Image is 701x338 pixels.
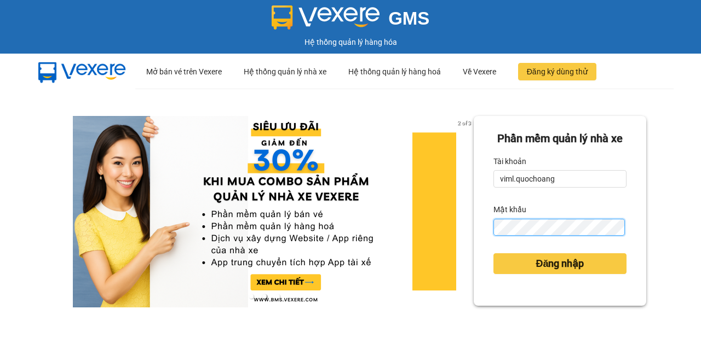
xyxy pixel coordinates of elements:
[388,8,429,28] span: GMS
[493,130,627,147] div: Phần mềm quản lý nhà xe
[249,294,254,299] li: slide item 1
[527,66,588,78] span: Đăng ký dùng thử
[493,253,627,274] button: Đăng nhập
[463,54,496,89] div: Về Vexere
[458,116,474,307] button: next slide / item
[55,116,70,307] button: previous slide / item
[27,54,137,90] img: mbUUG5Q.png
[146,54,222,89] div: Mở bán vé trên Vexere
[536,256,584,271] span: Đăng nhập
[518,63,596,80] button: Đăng ký dùng thử
[3,36,698,48] div: Hệ thống quản lý hàng hóa
[275,294,280,299] li: slide item 3
[493,153,526,170] label: Tài khoản
[262,294,267,299] li: slide item 2
[348,54,441,89] div: Hệ thống quản lý hàng hoá
[455,116,474,130] p: 2 of 3
[493,170,627,188] input: Tài khoản
[272,16,430,25] a: GMS
[272,5,380,30] img: logo 2
[493,201,526,218] label: Mật khẩu
[493,219,625,236] input: Mật khẩu
[244,54,326,89] div: Hệ thống quản lý nhà xe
